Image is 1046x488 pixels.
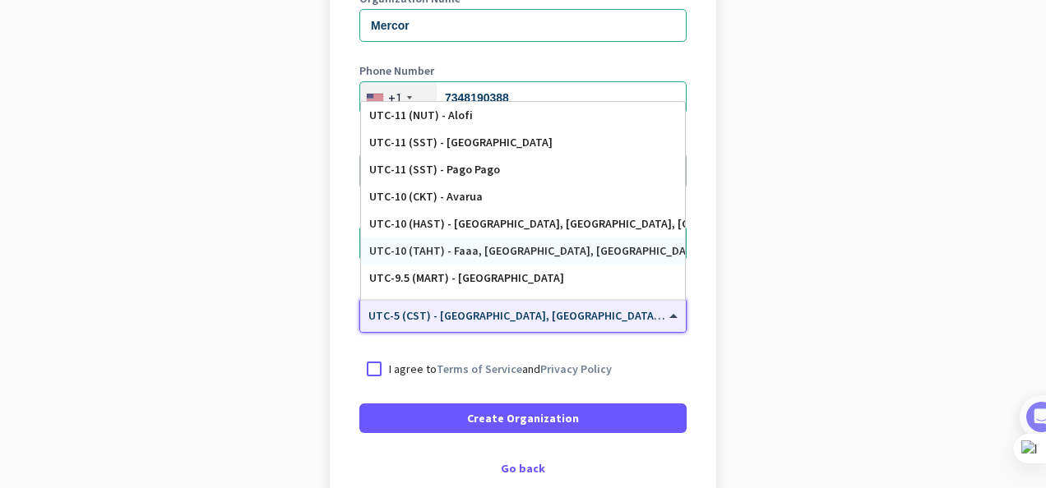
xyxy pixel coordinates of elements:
div: UTC-9.5 (MART) - [GEOGRAPHIC_DATA] [369,271,677,285]
label: Organization Size (Optional) [359,209,687,221]
div: UTC-11 (SST) - [GEOGRAPHIC_DATA] [369,136,677,150]
a: Privacy Policy [540,361,612,376]
div: UTC-10 (CKT) - Avarua [369,190,677,204]
div: UTC-9 (GAMT) - [GEOGRAPHIC_DATA] [369,298,677,312]
div: Go back [359,463,687,474]
label: Organization Time Zone [359,282,687,293]
input: 201-555-0123 [359,81,687,114]
button: Create Organization [359,403,687,433]
span: Create Organization [467,410,579,426]
div: +1 [388,90,402,106]
label: Phone Number [359,65,687,76]
a: Terms of Service [437,361,522,376]
div: UTC-10 (TAHT) - Faaa, [GEOGRAPHIC_DATA], [GEOGRAPHIC_DATA] [369,244,677,258]
div: UTC-11 (SST) - Pago Pago [369,163,677,177]
div: UTC-10 (HAST) - [GEOGRAPHIC_DATA], [GEOGRAPHIC_DATA], [GEOGRAPHIC_DATA], [GEOGRAPHIC_DATA] [369,217,677,231]
div: UTC-11 (NUT) - Alofi [369,108,677,122]
input: What is the name of your organization? [359,9,687,42]
label: Organization language [359,137,479,149]
div: Options List [361,102,685,299]
p: I agree to and [389,361,612,377]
